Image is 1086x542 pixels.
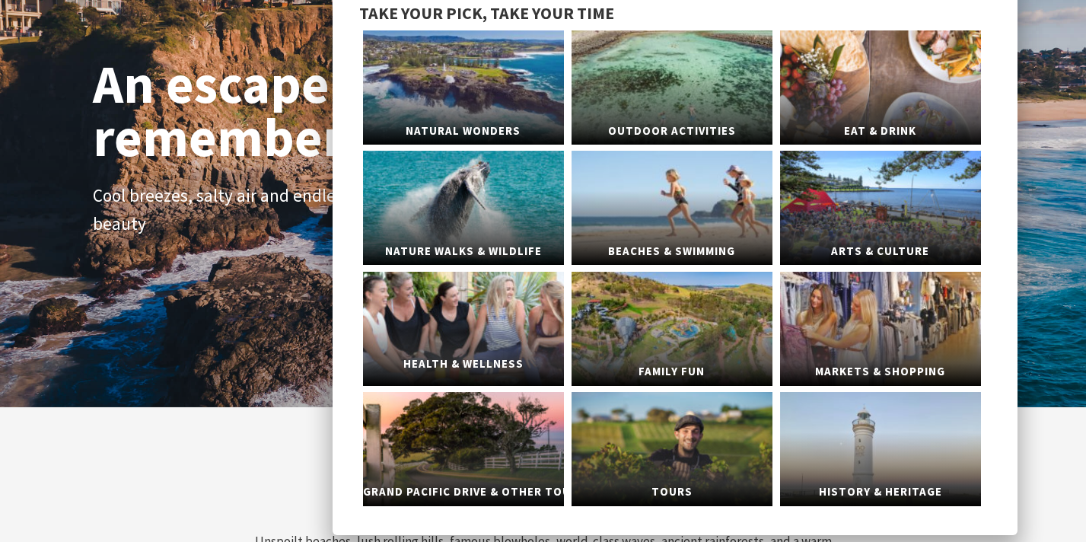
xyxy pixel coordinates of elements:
span: Tours [572,478,772,506]
span: History & Heritage [780,478,981,506]
span: Take your pick, take your time [359,2,614,24]
span: Arts & Culture [780,238,981,266]
span: Nature Walks & Wildlife [363,238,564,266]
span: Natural Wonders [363,117,564,145]
span: Grand Pacific Drive & Other Touring [363,478,564,506]
h1: An escape to remember [93,57,511,164]
h2: Your Idyllic Escape [245,449,842,509]
span: Eat & Drink [780,117,981,145]
span: Family Fun [572,358,772,386]
span: Beaches & Swimming [572,238,772,266]
span: Health & Wellness [363,350,564,378]
span: Outdoor Activities [572,117,772,145]
span: Markets & Shopping [780,358,981,386]
p: Cool breezes, salty air and endless coastal beauty [93,182,435,238]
